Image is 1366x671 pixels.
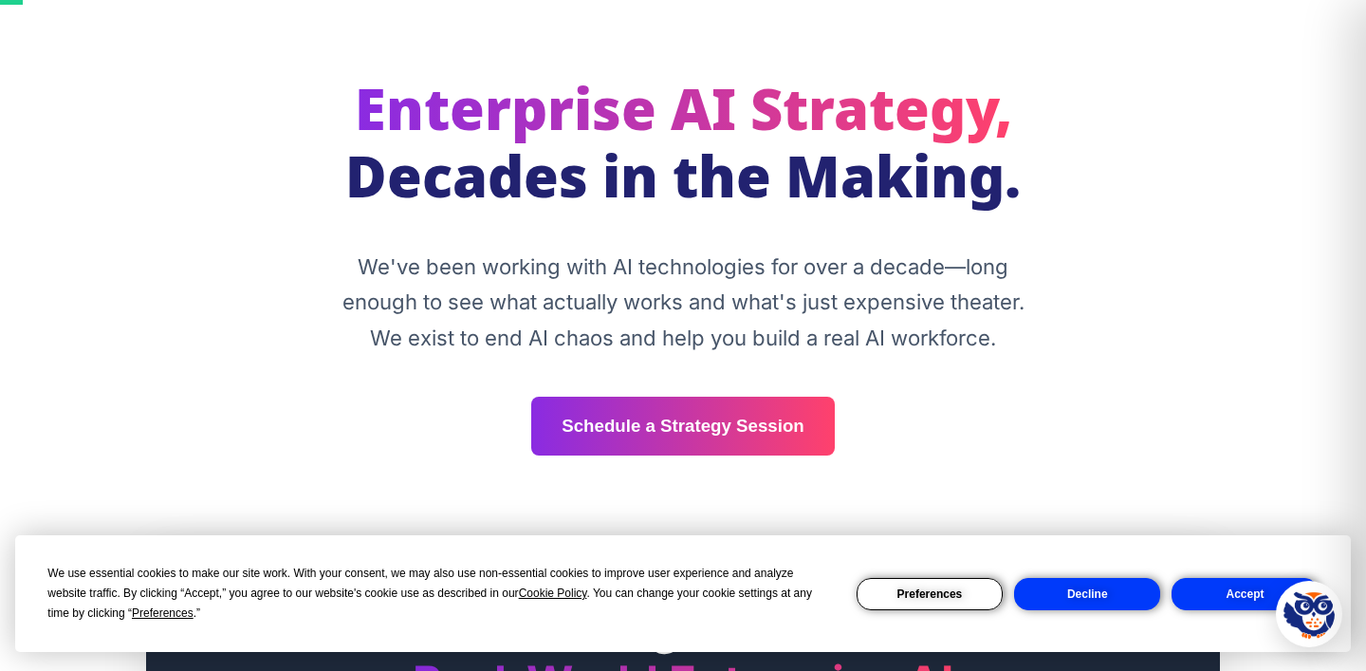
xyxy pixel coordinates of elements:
[1283,588,1335,640] img: Hootie - PromptOwl AI Assistant
[327,250,1039,357] p: We've been working with AI technologies for over a decade—long enough to see what actually works ...
[531,397,835,456] a: Schedule a Strategy Session
[47,564,833,624] div: We use essential cookies to make our site work. With your consent, we may also use non-essential ...
[1014,578,1160,610] button: Decline
[132,606,194,620] span: Preferences
[1172,578,1318,610] button: Accept
[857,578,1003,610] button: Preferences
[15,535,1351,652] div: Cookie Consent Prompt
[519,587,587,600] span: Cookie Policy
[355,78,1012,152] span: Enterprise AI Strategy,
[146,82,1220,217] h1: Decades in the Making.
